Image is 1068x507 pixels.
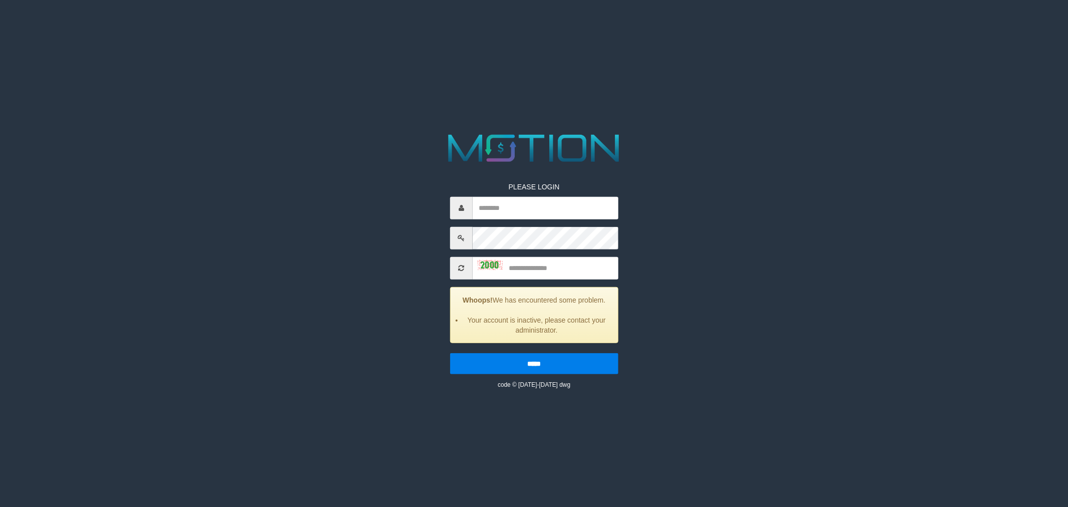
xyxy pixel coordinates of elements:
[463,296,493,304] strong: Whoops!
[478,260,503,270] img: captcha
[463,315,610,335] li: Your account is inactive, please contact your administrator.
[450,181,618,191] p: PLEASE LOGIN
[441,130,627,167] img: MOTION_logo.png
[498,381,570,388] small: code © [DATE]-[DATE] dwg
[450,287,618,343] div: We has encountered some problem.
